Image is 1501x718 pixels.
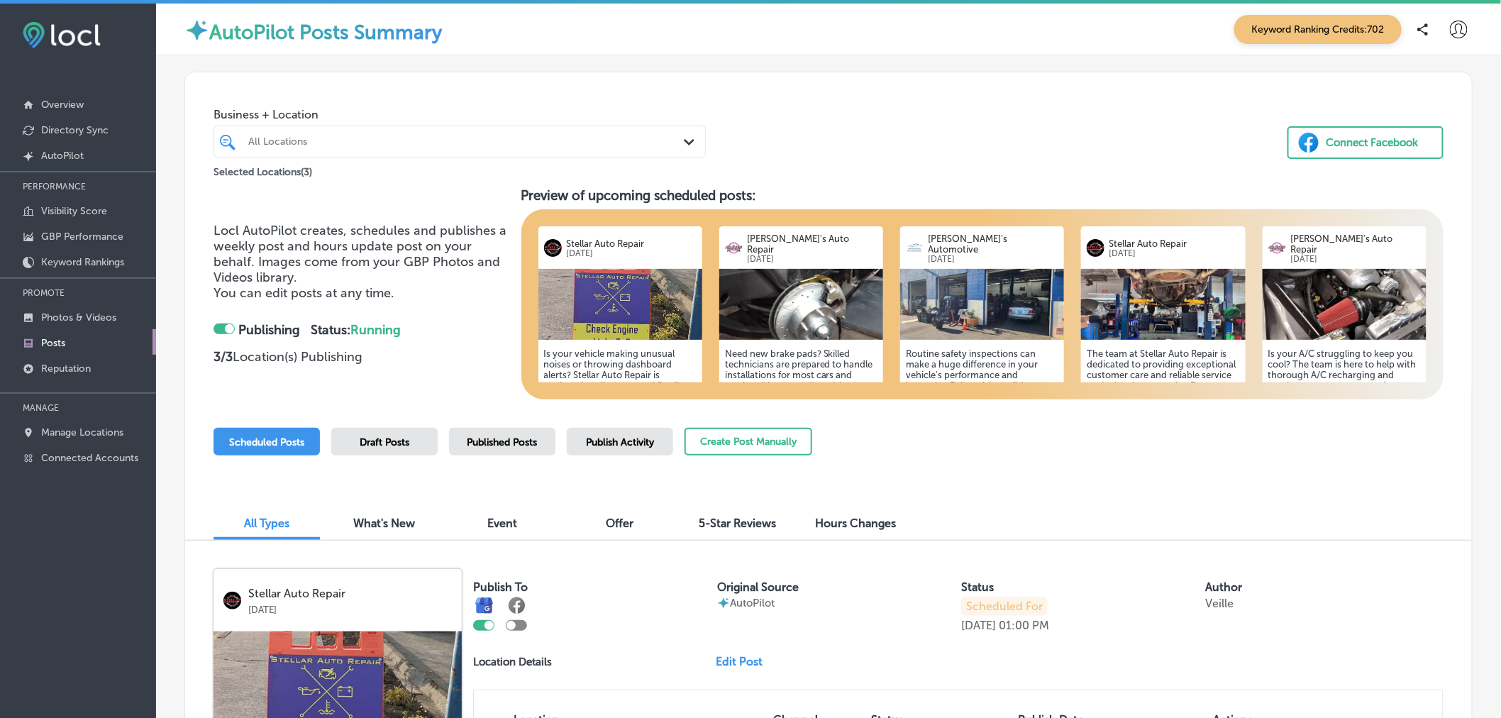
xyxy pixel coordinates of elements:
p: AutoPilot [730,597,775,609]
span: Hours Changes [815,517,896,530]
p: [PERSON_NAME]'s Auto Repair [1290,233,1421,255]
p: Location Details [473,656,552,668]
p: Stellar Auto Repair [566,238,697,249]
span: All Types [244,517,289,530]
span: Scheduled Posts [229,436,304,448]
p: Stellar Auto Repair [1109,238,1240,249]
span: Locl AutoPilot creates, schedules and publishes a weekly post and hours update post on your behal... [214,223,506,285]
span: Event [487,517,517,530]
span: Published Posts [467,436,538,448]
span: 5-Star Reviews [699,517,777,530]
span: Publish Activity [586,436,654,448]
span: Business + Location [214,108,706,121]
label: Publish To [473,580,528,594]
a: Edit Post [716,655,774,668]
p: Location(s) Publishing [214,349,510,365]
p: GBP Performance [41,231,123,243]
p: [PERSON_NAME]'s Auto Repair [747,233,877,255]
div: All Locations [248,136,685,148]
p: Keyword Rankings [41,256,124,268]
p: [DATE] [248,600,452,615]
img: logo [1268,239,1286,257]
label: Author [1205,580,1242,594]
span: Offer [607,517,634,530]
h5: Is your vehicle making unusual noises or throwing dashboard alerts? Stellar Auto Repair is equipp... [544,348,697,487]
p: [DATE] [1109,249,1240,258]
p: Veille [1205,597,1234,610]
div: Connect Facebook [1326,132,1419,153]
span: Running [350,322,401,338]
strong: 3 / 3 [214,349,233,365]
img: logo [725,239,743,257]
p: Scheduled For [961,597,1048,616]
button: Create Post Manually [685,428,812,455]
img: 1ff90691-76bb-419f-b354-81b1dc80574barthurs13.jpg [900,269,1064,340]
p: [DATE] [566,249,697,258]
button: Connect Facebook [1287,126,1444,159]
strong: Publishing [238,322,300,338]
p: AutoPilot [41,150,84,162]
p: Connected Accounts [41,452,138,464]
p: Reputation [41,363,91,375]
img: logo [1087,239,1104,257]
p: Visibility Score [41,205,107,217]
h5: Routine safety inspections can make a huge difference in your vehicle's performance and longevity... [906,348,1058,476]
span: Keyword Ranking Credits: 702 [1234,15,1402,44]
label: Original Source [717,580,799,594]
img: 0e6aedab-eba5-4c8b-b44d-3e7cddd8530dIMG_20200214_174243245.jpg [1263,269,1427,340]
p: [DATE] [929,255,1059,264]
h5: Need new brake pads? Skilled technicians are prepared to handle installations for most cars and t... [725,348,877,465]
img: logo [223,592,241,609]
p: 01:00 PM [999,619,1049,632]
span: You can edit posts at any time. [214,285,394,301]
label: AutoPilot Posts Summary [209,21,442,44]
img: 174420068798de591e-e56b-4a16-aa0c-6a2f8accbe6d_2023-02-17.jpg [538,269,702,340]
p: Overview [41,99,84,111]
strong: Status: [311,322,401,338]
img: 9b7b3848-6180-43f3-8b53-cbf4edd2229cIMG_20190608_100138324.jpg [719,269,883,340]
h3: Preview of upcoming scheduled posts: [521,187,1444,204]
p: Manage Locations [41,426,123,438]
h5: The team at Stellar Auto Repair is dedicated to providing exceptional customer care and reliable ... [1087,348,1239,497]
img: logo [906,239,924,257]
img: autopilot-icon [184,18,209,43]
img: autopilot-icon [717,597,730,609]
p: [DATE] [1290,255,1421,264]
img: logo [544,239,562,257]
p: Posts [41,337,65,349]
label: Status [961,580,994,594]
p: Photos & Videos [41,311,116,324]
p: [PERSON_NAME]'s Automotive [929,233,1059,255]
img: 175034899362dab14a-07c6-4972-b3fe-279fe04d28b7_2025-06-19.jpg [1081,269,1245,340]
p: [DATE] [747,255,877,264]
p: Directory Sync [41,124,109,136]
p: [DATE] [961,619,996,632]
p: Stellar Auto Repair [248,587,452,600]
span: What's New [354,517,416,530]
span: Draft Posts [360,436,409,448]
img: fda3e92497d09a02dc62c9cd864e3231.png [23,22,101,48]
p: Selected Locations ( 3 ) [214,160,312,178]
h5: Is your A/C struggling to keep you cool? The team is here to help with thorough A/C recharging an... [1268,348,1421,465]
